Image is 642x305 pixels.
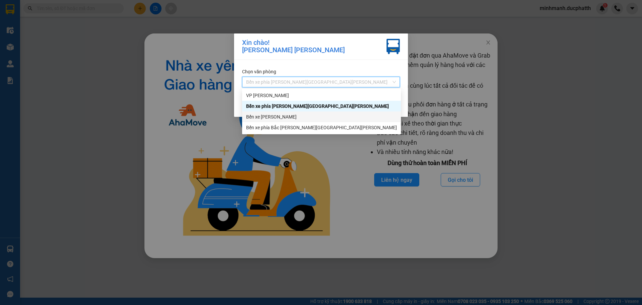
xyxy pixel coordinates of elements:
[242,111,401,122] div: Bến xe Hoằng Hóa
[246,92,397,99] div: VP [PERSON_NAME]
[246,102,397,110] div: Bến xe phía [PERSON_NAME][GEOGRAPHIC_DATA][PERSON_NAME]
[246,77,396,87] span: Bến xe phía Tây Thanh Hóa
[242,122,401,133] div: Bến xe phía Bắc Thanh Hóa
[242,90,401,101] div: VP Hoằng Kim
[387,39,400,54] img: vxr-icon
[242,68,400,75] div: Chọn văn phòng
[242,39,345,54] div: Xin chào! [PERSON_NAME] [PERSON_NAME]
[242,101,401,111] div: Bến xe phía Tây Thanh Hóa
[246,124,397,131] div: Bến xe phía Bắc [PERSON_NAME][GEOGRAPHIC_DATA][PERSON_NAME]
[246,113,397,121] div: Bến xe [PERSON_NAME]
